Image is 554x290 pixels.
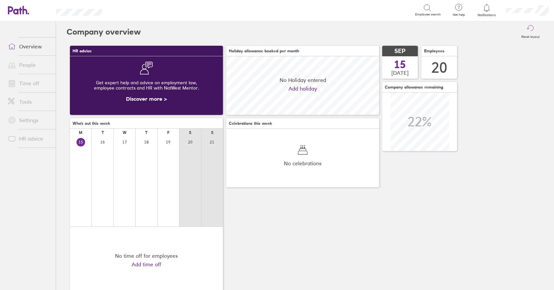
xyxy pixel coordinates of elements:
a: Add holiday [289,86,317,92]
span: Holiday allowance booked per month [229,49,299,53]
div: S [189,130,191,135]
span: No Holiday entered [280,77,326,83]
div: Get expert help and advice on employment law, employee contracts and HR with NatWest Mentor. [75,75,218,96]
a: Time off [3,77,56,90]
span: Company allowance remaining [385,85,443,90]
span: Employees [424,49,445,53]
span: Notifications [476,13,498,17]
a: Discover more > [126,95,167,102]
a: Settings [3,114,56,127]
div: 20 [431,59,447,76]
a: Add time off [132,261,161,267]
a: Tools [3,95,56,108]
div: M [79,130,82,135]
span: Celebrations this week [229,121,272,126]
span: Employee search [415,13,441,16]
span: [DATE] [391,70,409,76]
div: Search [120,7,137,13]
h2: Company overview [67,21,141,42]
div: T [102,130,104,135]
a: HR advice [3,132,56,145]
a: Overview [3,40,56,53]
span: 15 [394,59,406,70]
span: SEP [394,48,406,55]
span: Get help [448,13,470,17]
span: HR advice [73,49,92,53]
div: T [145,130,147,135]
a: People [3,58,56,71]
button: Reset layout [517,21,543,42]
div: S [211,130,213,135]
a: Notifications [476,3,498,17]
div: W [123,130,127,135]
span: Who's out this week [73,121,110,126]
div: No time off for employees [115,253,178,259]
div: F [167,130,169,135]
span: No celebrations [284,160,322,166]
label: Reset layout [517,33,543,39]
